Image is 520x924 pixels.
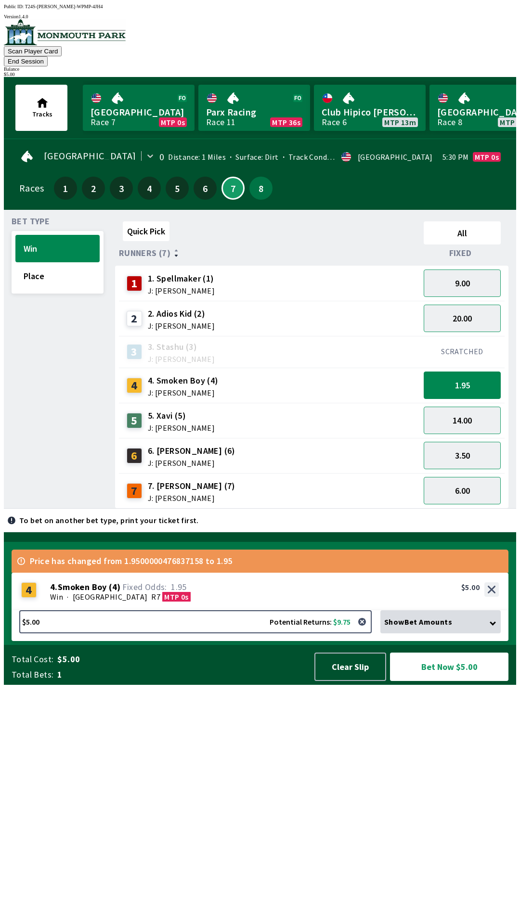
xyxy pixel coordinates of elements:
button: 1.95 [424,372,501,399]
span: 5:30 PM [442,153,469,161]
button: 2 [82,177,105,200]
span: Smoken Boy [58,582,107,592]
button: 4 [138,177,161,200]
div: $ 5.00 [4,72,516,77]
span: R7 [151,592,160,602]
span: MTP 13m [384,118,416,126]
span: Win [50,592,63,602]
span: · [67,592,68,602]
div: 1 [127,276,142,291]
span: [GEOGRAPHIC_DATA] [73,592,148,602]
span: Surface: Dirt [226,152,279,162]
span: Win [24,243,91,254]
span: 20.00 [453,313,472,324]
div: Races [19,184,44,192]
span: J: [PERSON_NAME] [148,287,215,295]
button: 8 [249,177,273,200]
span: Clear Slip [323,661,377,672]
span: J: [PERSON_NAME] [148,322,215,330]
span: J: [PERSON_NAME] [148,494,235,502]
span: 3 [112,185,130,192]
span: J: [PERSON_NAME] [148,355,215,363]
span: 3. Stashu (3) [148,341,215,353]
span: Place [24,270,91,282]
span: T24S-[PERSON_NAME]-WPMP-4JH4 [25,4,103,9]
span: Total Bets: [12,669,53,680]
span: MTP 0s [475,153,499,161]
span: Distance: 1 Miles [168,152,226,162]
div: Race 7 [91,118,116,126]
span: 9.00 [455,278,470,289]
a: Club Hipico [PERSON_NAME]Race 6MTP 13m [314,85,426,131]
div: 3 [127,344,142,359]
div: Runners (7) [119,248,420,258]
span: 2 [84,185,103,192]
span: 1. Spellmaker (1) [148,272,215,285]
span: 7 [225,186,241,191]
span: 2. Adios Kid (2) [148,308,215,320]
div: Fixed [420,248,505,258]
p: To bet on another bet type, print your ticket first. [19,516,199,524]
span: 1.95 [171,581,187,592]
span: 4 [140,185,158,192]
div: Race 6 [322,118,347,126]
button: 7 [221,177,245,200]
span: 8 [252,185,270,192]
span: 1 [57,669,305,680]
a: [GEOGRAPHIC_DATA]Race 7MTP 0s [83,85,195,131]
span: 14.00 [453,415,472,426]
button: Win [15,235,100,262]
span: $5.00 [57,654,305,665]
span: 1.95 [455,380,470,391]
span: Total Cost: [12,654,53,665]
div: 2 [127,311,142,326]
button: Place [15,262,100,290]
span: 5 [168,185,186,192]
span: Fixed [449,249,472,257]
button: Tracks [15,85,67,131]
div: 6 [127,448,142,463]
span: ( 4 ) [109,582,120,592]
span: [GEOGRAPHIC_DATA] [91,106,187,118]
span: 6. [PERSON_NAME] (6) [148,445,235,457]
span: 6 [196,185,214,192]
div: SCRATCHED [424,346,501,356]
span: [GEOGRAPHIC_DATA] [44,152,136,160]
span: J: [PERSON_NAME] [148,389,219,397]
span: Parx Racing [206,106,302,118]
span: 4. Smoken Boy (4) [148,374,219,387]
button: 5 [166,177,189,200]
span: Tracks [32,110,52,118]
button: Clear Slip [314,653,386,681]
span: MTP 36s [272,118,300,126]
span: All [428,228,496,239]
button: Quick Pick [123,221,169,241]
span: Club Hipico [PERSON_NAME] [322,106,418,118]
div: Balance [4,66,516,72]
div: Version 1.4.0 [4,14,516,19]
button: 3 [110,177,133,200]
span: MTP 0s [164,592,188,602]
button: 1 [54,177,77,200]
span: Runners (7) [119,249,170,257]
button: 3.50 [424,442,501,469]
img: venue logo [4,19,126,45]
span: 5. Xavi (5) [148,410,215,422]
span: J: [PERSON_NAME] [148,424,215,432]
span: 7. [PERSON_NAME] (7) [148,480,235,492]
button: Scan Player Card [4,46,62,56]
span: 3.50 [455,450,470,461]
span: MTP 0s [161,118,185,126]
div: Race 11 [206,118,236,126]
a: Parx RacingRace 11MTP 36s [198,85,310,131]
button: 14.00 [424,407,501,434]
div: [GEOGRAPHIC_DATA] [358,153,433,161]
span: Price has changed from 1.9500000476837158 to 1.95 [30,557,233,565]
button: 9.00 [424,269,501,297]
div: Race 8 [437,118,462,126]
span: Track Condition: Fast [279,152,362,162]
span: 6.00 [455,485,470,496]
div: 5 [127,413,142,428]
span: Bet Type [12,218,50,225]
button: End Session [4,56,48,66]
